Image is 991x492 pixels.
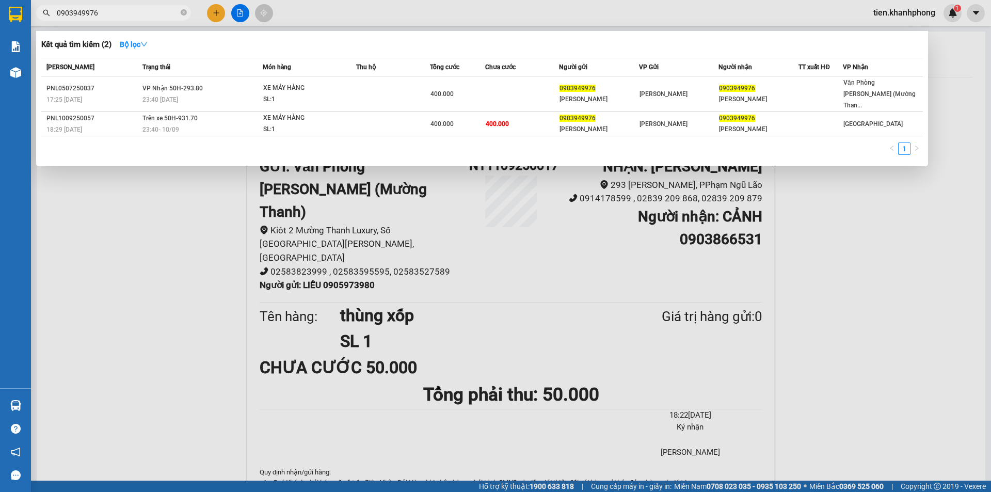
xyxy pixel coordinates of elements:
img: solution-icon [10,41,21,52]
span: Người nhận [718,64,752,71]
span: 0903949976 [719,115,755,122]
span: Chưa cước [485,64,516,71]
strong: Bộ lọc [120,40,148,49]
span: TT xuất HĐ [798,64,830,71]
span: Tổng cước [430,64,459,71]
span: search [43,9,50,17]
span: message [11,470,21,480]
span: down [140,41,148,48]
span: Người gửi [559,64,587,71]
span: close-circle [181,8,187,18]
div: SL: 1 [263,124,341,135]
li: 1 [898,142,910,155]
a: 1 [899,143,910,154]
b: [DOMAIN_NAME] [87,39,142,47]
b: [PERSON_NAME] [13,67,58,115]
span: 400.000 [486,120,509,128]
span: question-circle [11,424,21,434]
button: left [886,142,898,155]
span: [PERSON_NAME] [640,90,688,98]
span: [PERSON_NAME] [46,64,94,71]
span: 400.000 [430,90,454,98]
span: Món hàng [263,64,291,71]
span: Văn Phòng [PERSON_NAME] (Mường Than... [843,79,916,109]
span: 23:40 [DATE] [142,96,178,103]
div: [PERSON_NAME] [719,94,798,105]
div: PNL1009250057 [46,113,139,124]
span: right [914,145,920,151]
span: VP Nhận 50H-293.80 [142,85,203,92]
button: Bộ lọcdown [111,36,156,53]
span: left [889,145,895,151]
div: PNL0507250037 [46,83,139,94]
li: Next Page [910,142,923,155]
span: 23:40 - 10/09 [142,126,179,133]
li: (c) 2017 [87,49,142,62]
div: [PERSON_NAME] [560,94,638,105]
span: Trên xe 50H-931.70 [142,115,198,122]
button: right [910,142,923,155]
span: VP Nhận [843,64,868,71]
div: SL: 1 [263,94,341,105]
span: VP Gửi [639,64,659,71]
img: logo.jpg [13,13,65,65]
h3: Kết quả tìm kiếm ( 2 ) [41,39,111,50]
div: [PERSON_NAME] [560,124,638,135]
span: 400.000 [430,120,454,128]
span: Thu hộ [356,64,376,71]
li: Previous Page [886,142,898,155]
span: notification [11,447,21,457]
span: [GEOGRAPHIC_DATA] [843,120,903,128]
span: close-circle [181,9,187,15]
span: 0903949976 [719,85,755,92]
div: XE MÁY HÀNG [263,83,341,94]
span: Trạng thái [142,64,170,71]
b: BIÊN NHẬN GỬI HÀNG [67,15,99,82]
img: warehouse-icon [10,67,21,78]
input: Tìm tên, số ĐT hoặc mã đơn [57,7,179,19]
span: [PERSON_NAME] [640,120,688,128]
span: 0903949976 [560,85,596,92]
img: warehouse-icon [10,400,21,411]
div: [PERSON_NAME] [719,124,798,135]
div: XE MÁY HÀNG [263,113,341,124]
span: 18:29 [DATE] [46,126,82,133]
span: 17:25 [DATE] [46,96,82,103]
img: logo-vxr [9,7,22,22]
img: logo.jpg [112,13,137,38]
span: 0903949976 [560,115,596,122]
